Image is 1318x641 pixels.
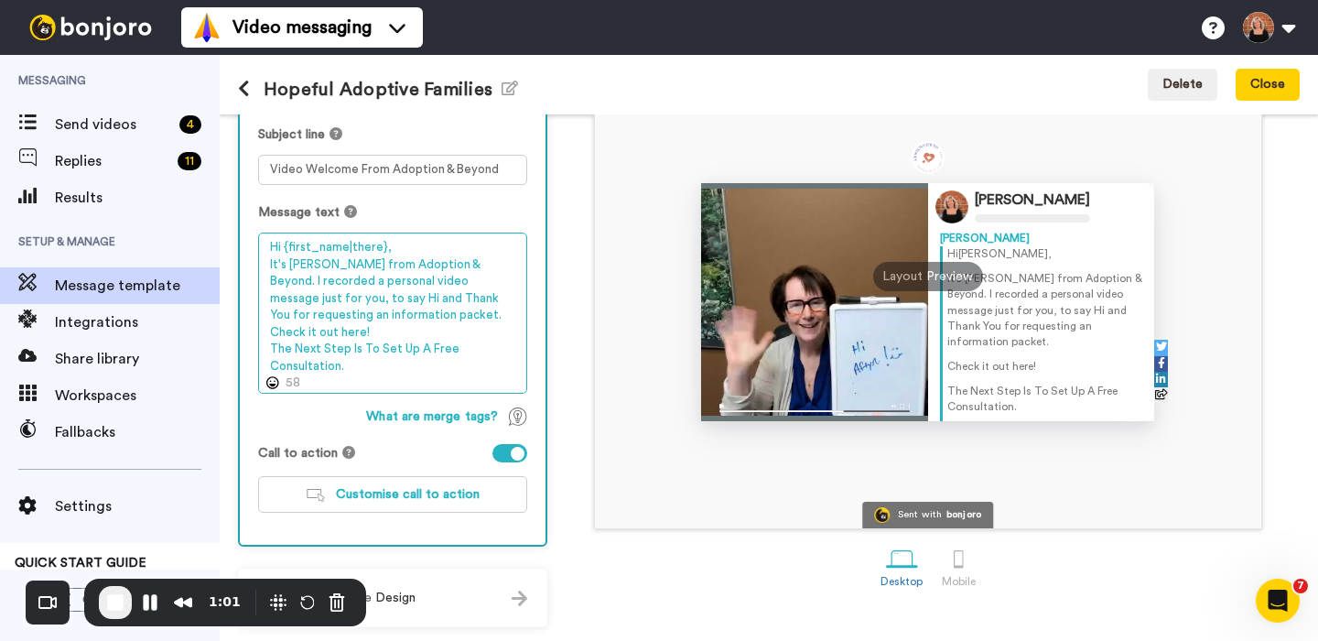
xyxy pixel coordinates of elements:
img: arrow.svg [512,591,527,606]
button: Close [1236,69,1300,102]
div: 11 [178,152,201,170]
p: Hi [PERSON_NAME] , [947,246,1143,262]
span: Message template [55,275,220,297]
span: Video messaging [232,15,372,40]
img: Bonjoro Logo [874,507,890,523]
button: Delete [1148,69,1217,102]
div: Sent with [898,510,942,520]
h1: Hopeful Adoptive Families [238,79,518,100]
span: Settings [55,495,220,517]
span: 7 [1293,579,1308,593]
button: Customise call to action [258,476,527,513]
a: Desktop [871,534,933,597]
div: [PERSON_NAME] [975,191,1090,209]
img: vm-color.svg [192,13,221,42]
div: Layout Preview [873,262,983,291]
span: Customise call to action [336,488,480,501]
div: Mobile [942,575,976,588]
img: TagTips.svg [509,407,527,426]
div: [PERSON_NAME] [940,231,1143,246]
img: player-controls-full.svg [701,395,928,421]
a: Mobile [933,534,985,597]
img: 8b327708-5ebf-42ac-9a84-e862d1be3715 [912,141,945,174]
span: Send videos [55,114,172,136]
span: Replies [55,150,170,172]
span: What are merge tags? [366,407,498,426]
iframe: Intercom live chat [1256,579,1300,623]
p: Check it out here! [947,359,1143,375]
span: Share library [55,348,220,370]
div: 3Landing Page Design [238,569,547,627]
span: Call to action [258,444,338,462]
span: Results [55,187,220,209]
div: bonjoro [946,510,982,520]
span: Fallbacks [55,421,220,443]
span: Integrations [55,311,220,333]
textarea: Hi {first_name|there}, It's [PERSON_NAME] from Adoption & Beyond. I recorded a personal video mes... [258,233,527,394]
span: QUICK START GUIDE [15,557,146,570]
img: customiseCTA.svg [307,489,325,502]
img: Profile Image [935,190,968,223]
span: Workspaces [55,385,220,407]
div: Desktop [880,575,924,588]
span: Message text [258,203,340,222]
div: 4 [179,115,201,134]
span: Subject line [258,125,325,144]
p: It's [PERSON_NAME] from Adoption & Beyond. I recorded a personal video message just for you, to s... [947,271,1143,350]
img: bj-logo-header-white.svg [22,15,159,40]
p: The Next Step Is To Set Up A Free Consultation. [947,384,1143,415]
textarea: Video Welcome From Adoption & Beyond [258,155,527,185]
